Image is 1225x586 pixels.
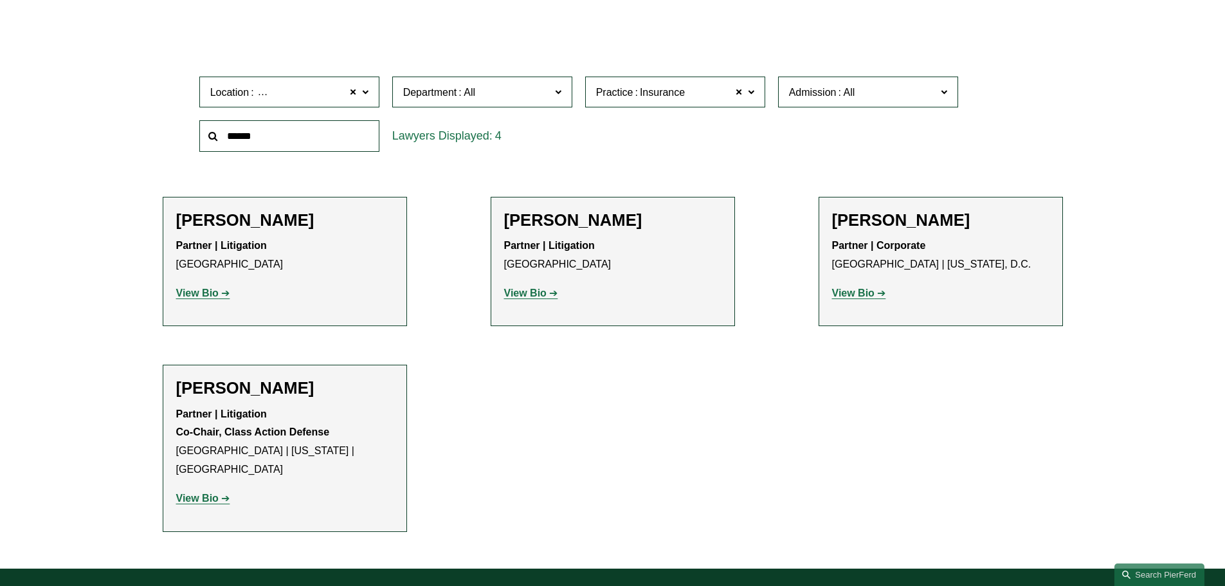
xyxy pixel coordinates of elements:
strong: Partner | Litigation [504,240,595,251]
span: Department [403,87,457,98]
p: [GEOGRAPHIC_DATA] | [US_STATE] | [GEOGRAPHIC_DATA] [176,405,394,479]
strong: Partner | Corporate [832,240,926,251]
a: View Bio [504,288,558,298]
span: Location [210,87,250,98]
h2: [PERSON_NAME] [176,210,394,230]
span: Practice [596,87,633,98]
a: View Bio [176,493,230,504]
p: [GEOGRAPHIC_DATA] [176,237,394,274]
strong: View Bio [504,288,547,298]
strong: Partner | Litigation [176,240,267,251]
a: Search this site [1114,563,1204,586]
strong: View Bio [176,288,219,298]
p: [GEOGRAPHIC_DATA] | [US_STATE], D.C. [832,237,1049,274]
h2: [PERSON_NAME] [176,378,394,398]
span: Insurance [640,84,685,101]
strong: Partner | Litigation Co-Chair, Class Action Defense [176,408,330,438]
span: [GEOGRAPHIC_DATA] [256,84,363,101]
span: Admission [789,87,837,98]
h2: [PERSON_NAME] [504,210,721,230]
p: [GEOGRAPHIC_DATA] [504,237,721,274]
a: View Bio [832,288,886,298]
h2: [PERSON_NAME] [832,210,1049,230]
a: View Bio [176,288,230,298]
strong: View Bio [176,493,219,504]
span: 4 [495,129,502,142]
strong: View Bio [832,288,875,298]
